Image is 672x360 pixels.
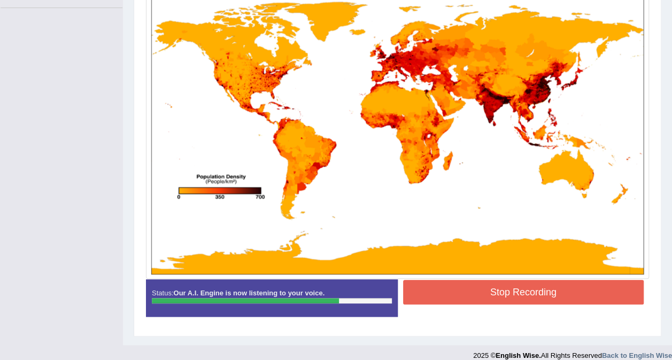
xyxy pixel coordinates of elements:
[403,280,644,304] button: Stop Recording
[602,351,672,359] a: Back to English Wise
[496,351,540,359] strong: English Wise.
[173,289,325,297] strong: Our A.I. Engine is now listening to your voice.
[146,279,398,317] div: Status:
